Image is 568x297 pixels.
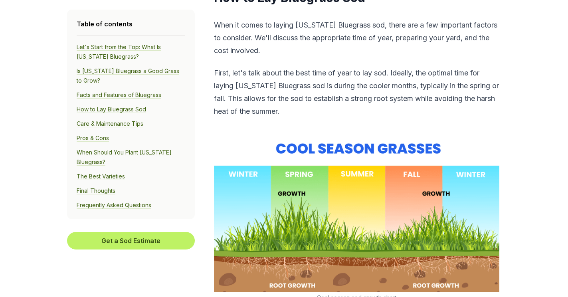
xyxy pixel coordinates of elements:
[77,187,115,194] a: Final Thoughts
[77,106,146,113] a: How to Lay Bluegrass Sod
[77,44,161,60] a: Let's Start from the Top: What Is [US_STATE] Bluegrass?
[77,135,109,142] a: Pros & Cons
[214,19,499,57] p: When it comes to laying [US_STATE] Bluegrass sod, there are a few important factors to consider. ...
[67,232,195,249] button: Get a Sod Estimate
[77,67,179,84] a: Is [US_STATE] Bluegrass a Good Grass to Grow?
[77,173,125,180] a: The Best Varieties
[77,202,151,209] a: Frequently Asked Questions
[77,19,185,29] h4: Table of contents
[214,67,499,118] p: First, let's talk about the best time of year to lay sod. Ideally, the optimal time for laying [U...
[214,127,499,292] img: Cool season sod growth chart
[77,91,161,99] a: Facts and Features of Bluegrass
[77,149,172,166] a: When Should You Plant [US_STATE] Bluegrass?
[77,120,143,127] a: Care & Maintenance Tips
